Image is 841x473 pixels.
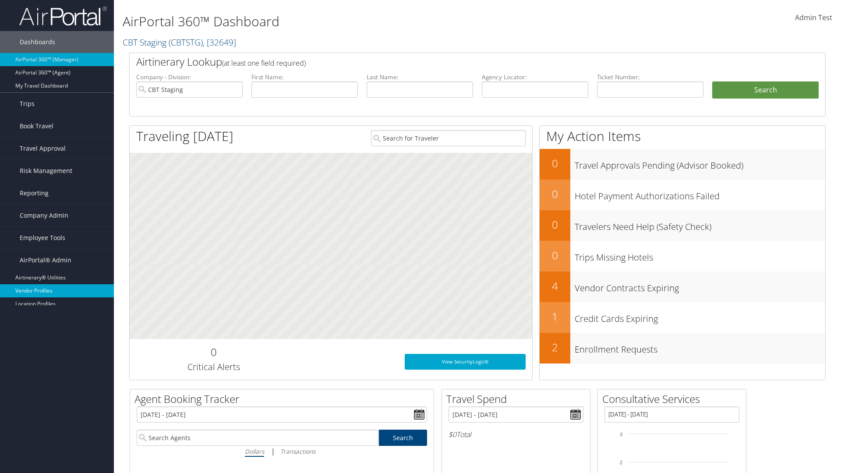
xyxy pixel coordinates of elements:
[540,248,570,263] h2: 0
[449,430,456,439] span: $0
[620,460,622,465] tspan: 2
[123,36,236,48] a: CBT Staging
[620,432,622,437] tspan: 3
[405,354,526,370] a: View SecurityLogic®
[20,182,49,204] span: Reporting
[20,160,72,182] span: Risk Management
[575,186,825,202] h3: Hotel Payment Authorizations Failed
[20,115,53,137] span: Book Travel
[20,227,65,249] span: Employee Tools
[136,127,233,145] h1: Traveling [DATE]
[575,308,825,325] h3: Credit Cards Expiring
[540,279,570,293] h2: 4
[540,149,825,180] a: 0Travel Approvals Pending (Advisor Booked)
[540,241,825,272] a: 0Trips Missing Hotels
[280,447,315,455] i: Transactions
[20,31,55,53] span: Dashboards
[245,447,264,455] i: Dollars
[597,73,703,81] label: Ticket Number:
[602,392,746,406] h2: Consultative Services
[134,392,434,406] h2: Agent Booking Tracker
[222,58,306,68] span: (at least one field required)
[575,339,825,356] h3: Enrollment Requests
[446,392,590,406] h2: Travel Spend
[540,210,825,241] a: 0Travelers Need Help (Safety Check)
[712,81,819,99] button: Search
[482,73,588,81] label: Agency Locator:
[540,127,825,145] h1: My Action Items
[136,345,291,360] h2: 0
[20,93,35,115] span: Trips
[795,4,832,32] a: Admin Test
[20,205,68,226] span: Company Admin
[540,156,570,171] h2: 0
[136,361,291,373] h3: Critical Alerts
[449,430,583,439] h6: Total
[540,302,825,333] a: 1Credit Cards Expiring
[540,333,825,364] a: 2Enrollment Requests
[540,309,570,324] h2: 1
[540,272,825,302] a: 4Vendor Contracts Expiring
[575,278,825,294] h3: Vendor Contracts Expiring
[371,130,526,146] input: Search for Traveler
[251,73,358,81] label: First Name:
[137,430,378,446] input: Search Agents
[540,217,570,232] h2: 0
[136,54,761,69] h2: Airtinerary Lookup
[540,340,570,355] h2: 2
[575,247,825,264] h3: Trips Missing Hotels
[136,73,243,81] label: Company - Division:
[379,430,428,446] a: Search
[20,138,66,159] span: Travel Approval
[575,216,825,233] h3: Travelers Need Help (Safety Check)
[137,446,427,457] div: |
[367,73,473,81] label: Last Name:
[540,187,570,201] h2: 0
[795,13,832,22] span: Admin Test
[203,36,236,48] span: , [ 32649 ]
[123,12,596,31] h1: AirPortal 360™ Dashboard
[540,180,825,210] a: 0Hotel Payment Authorizations Failed
[169,36,203,48] span: ( CBTSTG )
[20,249,71,271] span: AirPortal® Admin
[575,155,825,172] h3: Travel Approvals Pending (Advisor Booked)
[19,6,107,26] img: airportal-logo.png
